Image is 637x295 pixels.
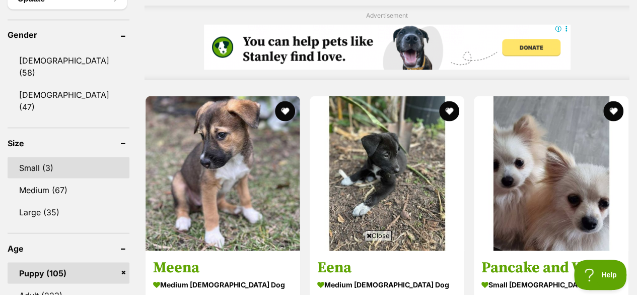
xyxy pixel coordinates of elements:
[8,179,129,200] a: Medium (67)
[8,30,129,39] header: Gender
[8,244,129,253] header: Age
[481,277,621,291] strong: small [DEMOGRAPHIC_DATA] Dog
[1,1,8,8] img: get
[8,262,129,283] a: Puppy (105)
[8,84,129,117] a: [DEMOGRAPHIC_DATA] (47)
[8,157,129,178] a: Small (3)
[146,96,300,251] img: Meena - Border Collie Dog
[574,260,627,290] iframe: Help Scout Beacon - Open
[8,201,129,222] a: Large (35)
[310,96,464,251] img: Eena - Border Collie Dog
[481,258,621,277] h3: Pancake and Waffle
[474,96,628,251] img: Pancake and Waffle - Pomeranian Dog
[8,49,129,83] a: [DEMOGRAPHIC_DATA] (58)
[204,24,571,70] iframe: Advertisement
[439,101,459,121] button: favourite
[8,138,129,147] header: Size
[275,101,295,121] button: favourite
[135,245,502,290] iframe: Advertisement
[365,230,392,241] span: Close
[603,101,623,121] button: favourite
[145,6,629,80] div: Advertisement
